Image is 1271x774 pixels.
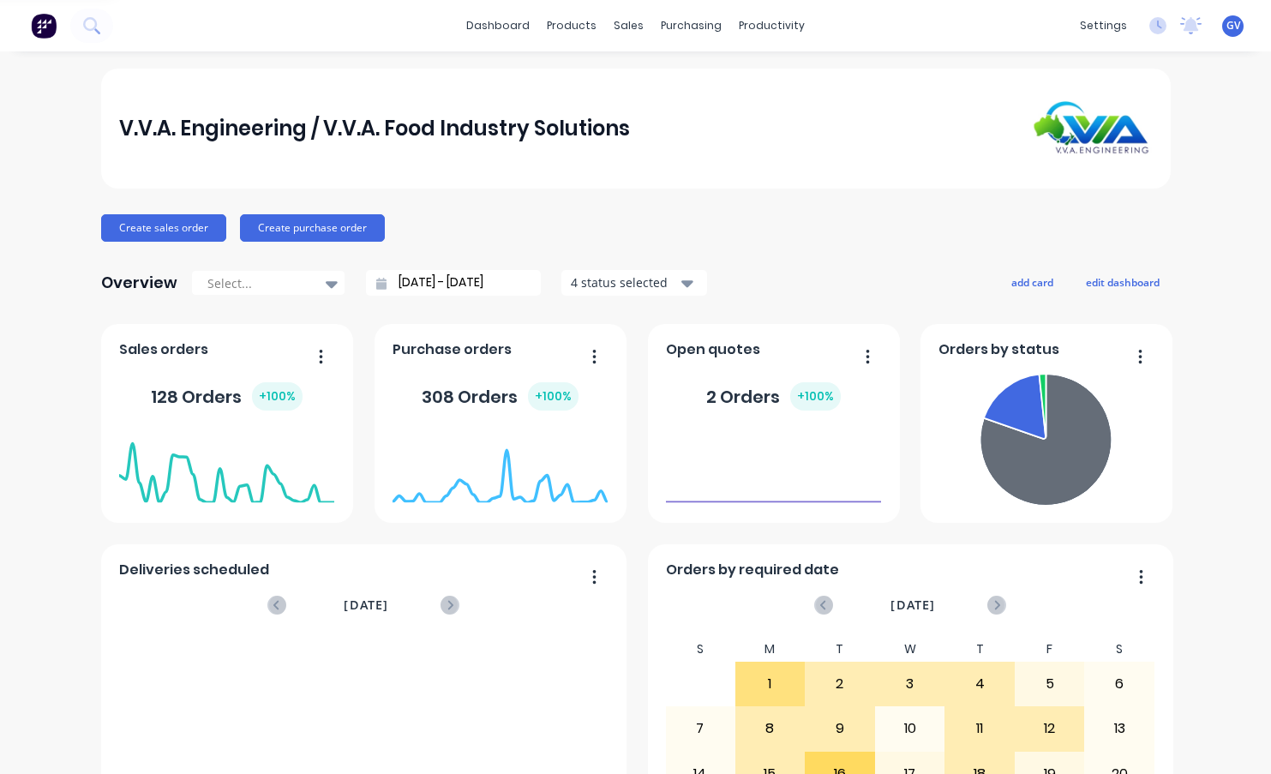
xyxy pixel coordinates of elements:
[805,637,875,662] div: T
[790,382,841,411] div: + 100 %
[119,560,269,580] span: Deliveries scheduled
[1085,707,1154,750] div: 13
[735,637,806,662] div: M
[101,214,226,242] button: Create sales order
[1000,271,1064,293] button: add card
[240,214,385,242] button: Create purchase order
[665,637,735,662] div: S
[875,637,945,662] div: W
[806,663,874,705] div: 2
[561,270,707,296] button: 4 status selected
[1015,637,1085,662] div: F
[1071,13,1136,39] div: settings
[605,13,652,39] div: sales
[890,596,935,615] span: [DATE]
[344,596,388,615] span: [DATE]
[119,339,208,360] span: Sales orders
[806,707,874,750] div: 9
[666,339,760,360] span: Open quotes
[938,339,1059,360] span: Orders by status
[666,707,734,750] div: 7
[31,13,57,39] img: Factory
[706,382,841,411] div: 2 Orders
[876,707,944,750] div: 10
[119,111,630,146] div: V.V.A. Engineering / V.V.A. Food Industry Solutions
[736,707,805,750] div: 8
[571,273,679,291] div: 4 status selected
[666,560,839,580] span: Orders by required date
[736,663,805,705] div: 1
[945,663,1014,705] div: 4
[528,382,579,411] div: + 100 %
[393,339,512,360] span: Purchase orders
[151,382,303,411] div: 128 Orders
[1226,18,1240,33] span: GV
[876,663,944,705] div: 3
[944,637,1015,662] div: T
[1016,663,1084,705] div: 5
[730,13,813,39] div: productivity
[1084,637,1154,662] div: S
[252,382,303,411] div: + 100 %
[538,13,605,39] div: products
[101,266,177,300] div: Overview
[945,707,1014,750] div: 11
[1085,663,1154,705] div: 6
[652,13,730,39] div: purchasing
[1032,101,1152,155] img: V.V.A. Engineering / V.V.A. Food Industry Solutions
[1016,707,1084,750] div: 12
[422,382,579,411] div: 308 Orders
[1075,271,1171,293] button: edit dashboard
[458,13,538,39] a: dashboard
